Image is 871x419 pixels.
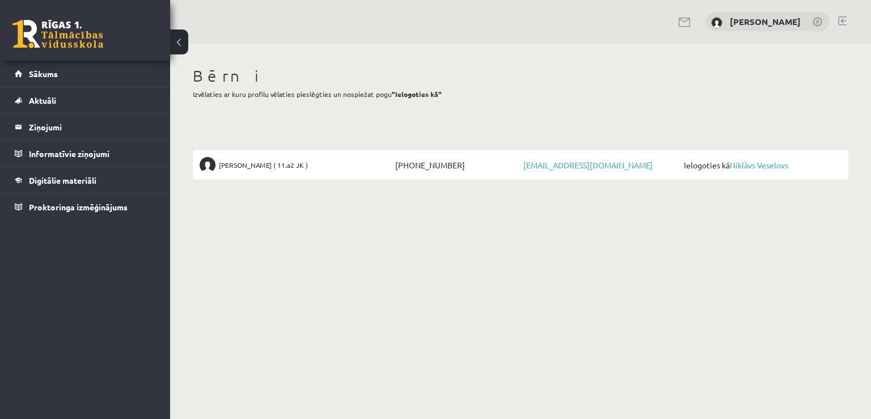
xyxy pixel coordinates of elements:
[15,87,156,113] a: Aktuāli
[15,141,156,167] a: Informatīvie ziņojumi
[12,20,103,48] a: Rīgas 1. Tālmācības vidusskola
[15,167,156,193] a: Digitālie materiāli
[681,157,842,173] span: Ielogoties kā
[193,66,848,86] h1: Bērni
[29,175,96,185] span: Digitālie materiāli
[200,157,215,173] img: Niklāvs Veselovs
[392,90,442,99] b: "Ielogoties kā"
[29,114,156,140] legend: Ziņojumi
[29,95,56,105] span: Aktuāli
[523,160,653,170] a: [EMAIL_ADDRESS][DOMAIN_NAME]
[711,17,722,28] img: Santa Veselova
[15,194,156,220] a: Proktoringa izmēģinājums
[730,16,801,27] a: [PERSON_NAME]
[219,157,308,173] span: [PERSON_NAME] ( 11.a2 JK )
[392,157,521,173] span: [PHONE_NUMBER]
[29,202,128,212] span: Proktoringa izmēģinājums
[730,160,788,170] a: Niklāvs Veselovs
[29,69,58,79] span: Sākums
[29,141,156,167] legend: Informatīvie ziņojumi
[15,114,156,140] a: Ziņojumi
[193,89,848,99] p: Izvēlaties ar kuru profilu vēlaties pieslēgties un nospiežat pogu
[15,61,156,87] a: Sākums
